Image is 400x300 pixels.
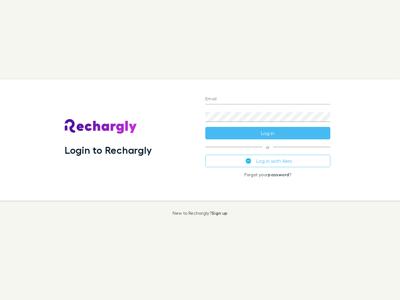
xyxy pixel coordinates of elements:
button: Log in [205,127,330,139]
a: password [268,172,289,177]
p: New to Rechargly? [172,211,228,216]
img: Xero's logo [246,158,251,164]
h1: Login to Rechargly [65,144,152,156]
a: Sign up [212,210,227,216]
img: Rechargly's Logo [65,119,137,134]
p: Forgot your ? [205,172,330,177]
button: Log in with Xero [205,155,330,167]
